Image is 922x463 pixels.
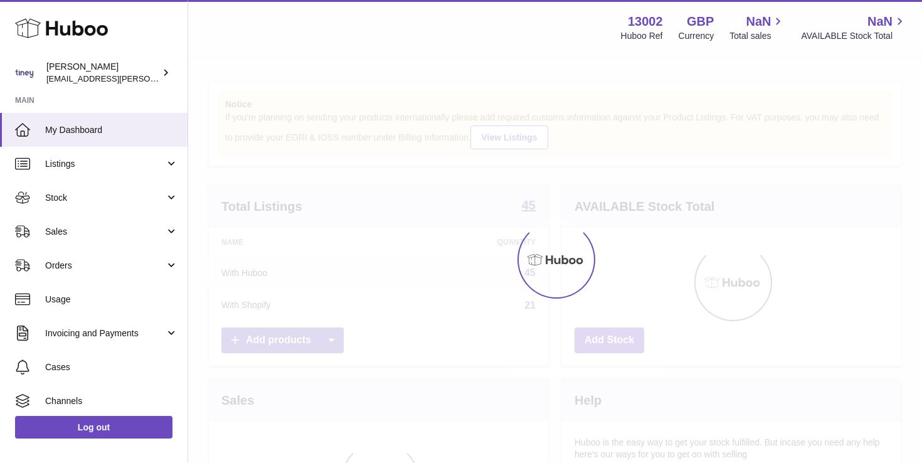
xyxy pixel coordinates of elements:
[729,13,785,42] a: NaN Total sales
[729,30,785,42] span: Total sales
[46,73,252,83] span: [EMAIL_ADDRESS][PERSON_NAME][DOMAIN_NAME]
[45,158,165,170] span: Listings
[628,13,663,30] strong: 13002
[45,361,178,373] span: Cases
[801,13,907,42] a: NaN AVAILABLE Stock Total
[45,192,165,204] span: Stock
[801,30,907,42] span: AVAILABLE Stock Total
[45,124,178,136] span: My Dashboard
[687,13,714,30] strong: GBP
[15,63,34,82] img: services@tiney.co
[746,13,771,30] span: NaN
[621,30,663,42] div: Huboo Ref
[46,61,159,85] div: [PERSON_NAME]
[45,395,178,407] span: Channels
[679,30,714,42] div: Currency
[45,327,165,339] span: Invoicing and Payments
[45,294,178,306] span: Usage
[45,226,165,238] span: Sales
[15,416,172,439] a: Log out
[867,13,893,30] span: NaN
[45,260,165,272] span: Orders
